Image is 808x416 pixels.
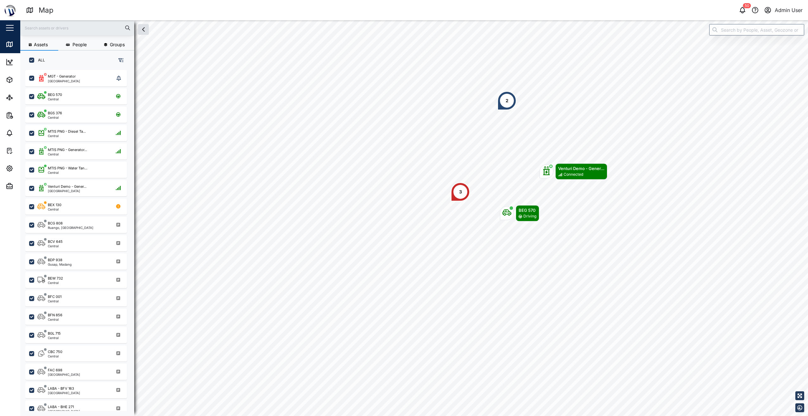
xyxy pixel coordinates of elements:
[48,276,63,281] div: BEW 732
[459,188,462,195] div: 3
[16,112,38,119] div: Reports
[48,368,62,373] div: FAC 698
[48,239,63,244] div: BCV 645
[25,68,134,411] div: grid
[48,336,61,339] div: Central
[48,110,62,116] div: BGS 376
[48,226,93,229] div: Ruango, [GEOGRAPHIC_DATA]
[48,98,62,101] div: Central
[3,3,17,17] img: Main Logo
[48,281,63,284] div: Central
[48,202,61,208] div: BEX 130
[34,42,48,47] span: Assets
[709,24,804,35] input: Search by People, Asset, Geozone or Place
[16,165,39,172] div: Settings
[451,182,470,201] div: Map marker
[523,213,536,219] div: Driving
[20,20,808,416] canvas: Map
[48,171,87,174] div: Central
[48,79,80,83] div: [GEOGRAPHIC_DATA]
[48,299,61,303] div: Central
[500,205,539,221] div: Map marker
[48,221,63,226] div: BCG 808
[506,97,508,104] div: 2
[564,172,583,178] div: Connected
[48,294,61,299] div: BFC 001
[48,147,87,153] div: MTIS PNG - Generator...
[48,404,74,410] div: LABA - BHE 271
[73,42,87,47] span: People
[16,147,34,154] div: Tasks
[48,166,87,171] div: MTIS PNG - Water Tan...
[48,355,62,358] div: Central
[48,129,86,134] div: MTIS PNG - Diesel Ta...
[48,312,62,318] div: BFN 856
[48,410,80,413] div: [GEOGRAPHIC_DATA]
[775,6,803,14] div: Admin User
[48,208,61,211] div: Central
[48,92,62,98] div: BEG 570
[48,331,61,336] div: BGL 715
[48,184,86,189] div: Venturi Demo - Gener...
[48,373,80,376] div: [GEOGRAPHIC_DATA]
[558,165,604,172] div: Venturi Demo - Gener...
[48,263,72,266] div: Gusap, Madang
[48,74,76,79] div: MGT - Generator
[16,129,36,136] div: Alarms
[48,153,87,156] div: Central
[16,76,36,83] div: Assets
[540,163,607,180] div: Map marker
[743,3,751,8] div: 50
[763,6,803,15] button: Admin User
[48,257,62,263] div: BDP 938
[39,5,54,16] div: Map
[16,94,32,101] div: Sites
[16,183,35,190] div: Admin
[34,58,45,63] label: ALL
[48,116,62,119] div: Central
[519,207,536,213] div: BEG 570
[16,41,31,48] div: Map
[48,189,86,192] div: [GEOGRAPHIC_DATA]
[497,91,516,110] div: Map marker
[110,42,125,47] span: Groups
[48,134,86,137] div: Central
[48,386,74,391] div: LABA - BFV 163
[48,391,80,394] div: [GEOGRAPHIC_DATA]
[48,318,62,321] div: Central
[48,349,62,355] div: CBC 750
[24,23,130,33] input: Search assets or drivers
[16,59,45,66] div: Dashboard
[48,244,63,248] div: Central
